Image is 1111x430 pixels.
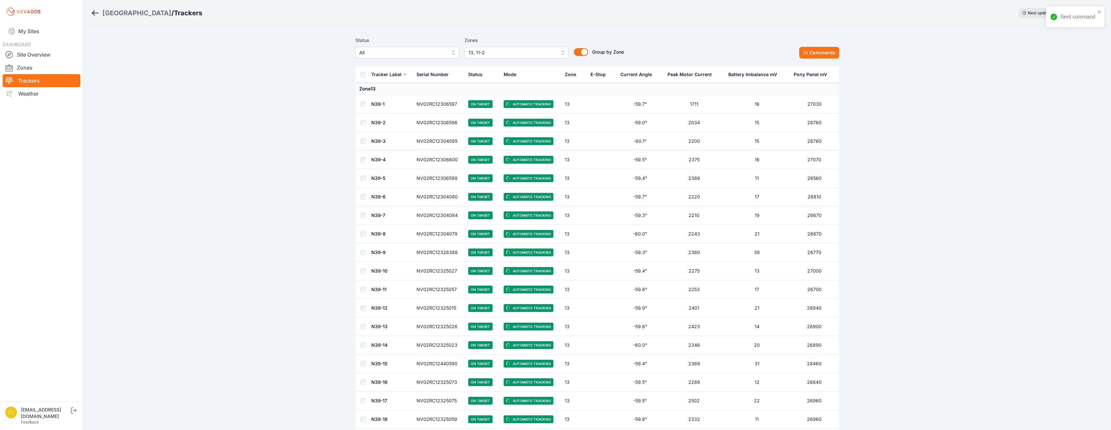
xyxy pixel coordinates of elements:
[468,100,493,108] span: On Target
[504,174,553,182] span: Automatic Tracking
[724,280,790,299] td: 17
[413,132,465,151] td: NV02RC12304085
[790,262,839,280] td: 27000
[413,151,465,169] td: NV02RC12306600
[724,317,790,336] td: 14
[664,151,724,169] td: 2375
[664,262,724,280] td: 2275
[664,355,724,373] td: 2369
[468,304,493,312] span: On Target
[664,392,724,410] td: 2502
[561,132,587,151] td: 13
[413,114,465,132] td: NV02RC12306596
[413,392,465,410] td: NV02RC12325075
[371,175,385,181] a: N39-5
[468,193,493,201] span: On Target
[794,67,832,82] button: Pony Panel mV
[790,410,839,429] td: 26960
[620,71,652,78] div: Current Angle
[790,169,839,188] td: 26560
[171,8,174,18] span: /
[561,355,587,373] td: 13
[504,71,516,78] div: Mode
[561,243,587,262] td: 13
[664,169,724,188] td: 2389
[504,230,553,238] span: Automatic Tracking
[371,67,407,82] button: Tracker Label
[413,373,465,392] td: NV02RC12325073
[664,280,724,299] td: 2253
[790,392,839,410] td: 26960
[561,336,587,355] td: 13
[413,188,465,206] td: NV02RC12304080
[616,392,664,410] td: -59.5°
[664,243,724,262] td: 2360
[468,267,493,275] span: On Target
[664,206,724,225] td: 2210
[664,410,724,429] td: 2332
[799,47,839,59] button: Commands
[413,206,465,225] td: NV02RC12304084
[724,169,790,188] td: 11
[417,67,454,82] button: Serial Number
[174,8,202,18] h3: Trackers
[468,341,493,349] span: On Target
[504,211,553,219] span: Automatic Tracking
[616,188,664,206] td: -59.7°
[664,373,724,392] td: 2289
[790,95,839,114] td: 27030
[468,137,493,145] span: On Target
[371,194,386,199] a: N39-6
[504,67,522,82] button: Mode
[790,336,839,355] td: 26890
[371,249,386,255] a: N39-9
[561,410,587,429] td: 13
[724,355,790,373] td: 31
[1060,13,1095,21] div: Sent command
[413,355,465,373] td: NV02RC12440590
[724,206,790,225] td: 19
[413,299,465,317] td: NV02RC12325015
[3,23,80,39] a: My Sites
[561,188,587,206] td: 13
[790,280,839,299] td: 26700
[616,410,664,429] td: -59.6°
[561,206,587,225] td: 13
[504,415,553,423] span: Automatic Tracking
[504,286,553,293] span: Automatic Tracking
[561,280,587,299] td: 13
[504,360,553,368] span: Automatic Tracking
[664,225,724,243] td: 2243
[504,119,553,127] span: Automatic Tracking
[413,225,465,243] td: NV02RC12304079
[616,299,664,317] td: -59.9°
[790,317,839,336] td: 26900
[468,156,493,164] span: On Target
[468,378,493,386] span: On Target
[371,138,386,144] a: N39-3
[355,83,839,95] td: Zone 13
[561,317,587,336] td: 13
[468,174,493,182] span: On Target
[468,323,493,330] span: On Target
[664,95,724,114] td: 1711
[413,410,465,429] td: NV02RC12325059
[413,169,465,188] td: NV02RC12306599
[668,67,717,82] button: Peak Motor Current
[561,151,587,169] td: 13
[5,7,42,17] img: Nevados
[724,243,790,262] td: 38
[3,74,80,87] a: Trackers
[504,304,553,312] span: Automatic Tracking
[504,267,553,275] span: Automatic Tracking
[1028,10,1054,15] span: Next update in
[565,71,576,78] div: Zone
[790,206,839,225] td: 26670
[794,71,827,78] div: Pony Panel mV
[724,299,790,317] td: 21
[561,262,587,280] td: 13
[616,243,664,262] td: -59.3°
[590,67,611,82] button: E-Stop
[790,225,839,243] td: 26870
[371,231,386,236] a: N39-8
